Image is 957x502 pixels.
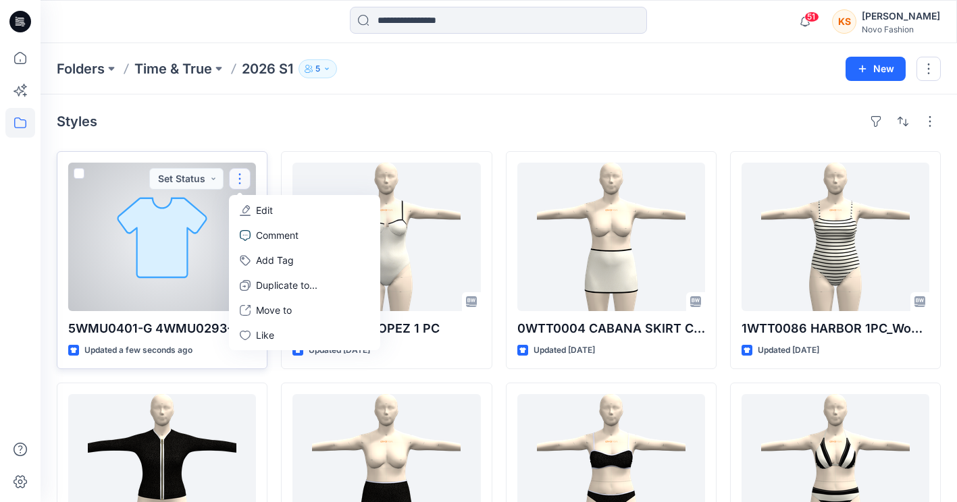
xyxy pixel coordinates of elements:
[299,59,337,78] button: 5
[742,163,929,311] a: 1WTT0086 HARBOR 1PC_Womens Swim 1pc
[68,319,256,338] p: 5WMU0401-G 4WMU0293-A BACKYARD BBQ 2PC C2_Womens Swim 2pc
[84,343,192,358] p: Updated a few seconds ago
[68,163,256,311] a: 5WMU0401-G 4WMU0293-A BACKYARD BBQ 2PC C2_Womens Swim 2pc
[292,319,480,338] p: 1WTT0068 TROPEZ 1 PC
[232,198,378,223] a: Edit
[57,113,97,130] h4: Styles
[315,61,320,76] p: 5
[292,163,480,311] a: 1WTT0068 TROPEZ 1 PC
[862,8,940,24] div: [PERSON_NAME]
[742,319,929,338] p: 1WTT0086 HARBOR 1PC_Womens Swim 1pc
[232,248,378,273] button: Add Tag
[517,319,705,338] p: 0WTT0004 CABANA SKIRT COVER UP_Womens Swim Cover Up
[134,59,212,78] a: Time & True
[256,328,274,342] p: Like
[57,59,105,78] a: Folders
[832,9,856,34] div: KS
[309,343,370,358] p: Updated [DATE]
[256,278,317,292] p: Duplicate to...
[256,303,292,317] p: Move to
[862,24,940,34] div: Novo Fashion
[256,228,299,242] p: Comment
[242,59,293,78] p: 2026 S1
[846,57,906,81] button: New
[534,343,595,358] p: Updated [DATE]
[804,11,819,22] span: 51
[758,343,819,358] p: Updated [DATE]
[256,203,273,217] p: Edit
[517,163,705,311] a: 0WTT0004 CABANA SKIRT COVER UP_Womens Swim Cover Up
